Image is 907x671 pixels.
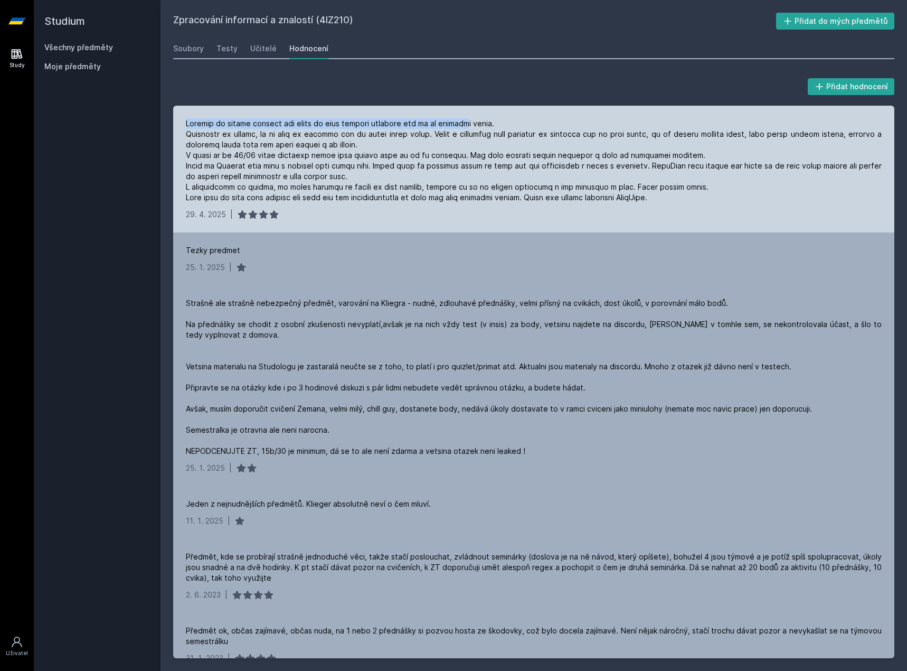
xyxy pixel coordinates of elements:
div: | [229,463,232,473]
button: Přidat do mých předmětů [776,13,895,30]
div: 2. 6. 2023 [186,590,221,600]
a: Učitelé [250,38,277,59]
a: Study [2,42,32,74]
div: Předmět, kde se probírají strašně jednoduché věci, takže stačí poslouchat, zvládnout seminárky (d... [186,552,882,583]
div: | [229,262,232,273]
div: | [228,516,230,526]
div: 25. 1. 2025 [186,463,225,473]
div: | [230,209,233,220]
div: Předmět ok, občas zajímavé, občas nuda, na 1 nebo 2 přednášky si pozvou hosta ze škodovky, což by... [186,626,882,647]
div: Soubory [173,43,204,54]
div: | [225,590,228,600]
div: Tezky predmet [186,245,240,256]
div: 29. 4. 2025 [186,209,226,220]
a: Testy [216,38,238,59]
div: 31. 1. 2023 [186,653,223,664]
div: Jeden z nejnudnějších předmětů. Klieger absolutně neví o čem mluví. [186,499,431,509]
div: | [228,653,230,664]
a: Hodnocení [289,38,328,59]
div: 11. 1. 2025 [186,516,223,526]
div: Strašně ale strašně nebezpečný předmět, varování na Kliegra - nudné, zdlouhavé přednášky, velmi p... [186,298,882,456]
div: Uživatel [6,649,28,657]
div: Učitelé [250,43,277,54]
div: Study [10,61,25,69]
button: Přidat hodnocení [808,78,895,95]
div: Hodnocení [289,43,328,54]
div: Loremip do sitame consect adi elits do eius tempori utlabore etd ma al enimadmi venia. Quisnostr ... [186,118,882,203]
a: Všechny předměty [44,43,113,52]
span: Moje předměty [44,61,101,72]
a: Uživatel [2,630,32,663]
div: Testy [216,43,238,54]
div: 25. 1. 2025 [186,262,225,273]
h2: Zpracování informací a znalostí (4IZ210) [173,13,776,30]
a: Soubory [173,38,204,59]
